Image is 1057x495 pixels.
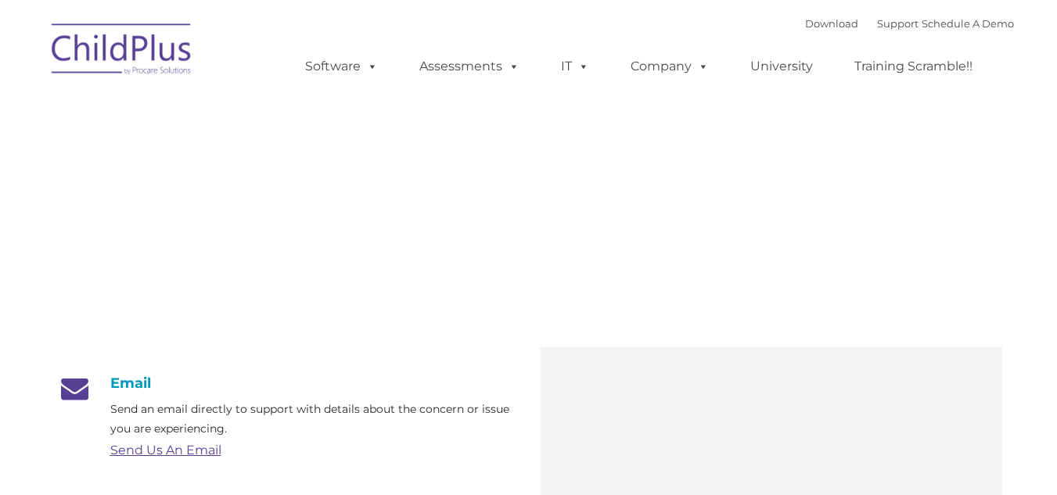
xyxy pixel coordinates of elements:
a: Assessments [404,51,535,82]
a: Company [615,51,724,82]
font: | [805,17,1014,30]
h4: Email [56,375,517,392]
a: Software [289,51,394,82]
a: Download [805,17,858,30]
a: Training Scramble!! [839,51,988,82]
a: Send Us An Email [110,443,221,457]
a: Support [877,17,919,30]
a: IT [545,51,605,82]
p: Send an email directly to support with details about the concern or issue you are experiencing. [110,400,517,439]
img: ChildPlus by Procare Solutions [44,13,200,91]
a: University [735,51,829,82]
a: Schedule A Demo [922,17,1014,30]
